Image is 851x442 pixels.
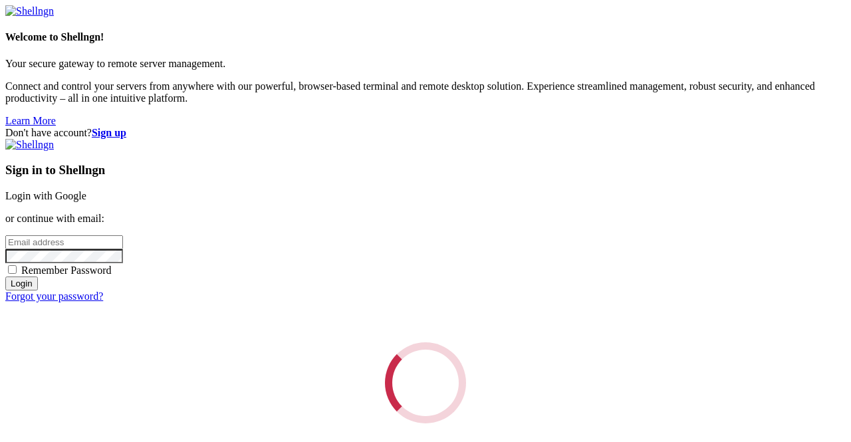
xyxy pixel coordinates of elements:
a: Forgot your password? [5,290,103,302]
div: Loading... [368,326,483,440]
img: Shellngn [5,5,54,17]
a: Learn More [5,115,56,126]
img: Shellngn [5,139,54,151]
p: Your secure gateway to remote server management. [5,58,846,70]
input: Remember Password [8,265,17,274]
input: Login [5,276,38,290]
h3: Sign in to Shellngn [5,163,846,177]
p: or continue with email: [5,213,846,225]
input: Email address [5,235,123,249]
div: Don't have account? [5,127,846,139]
span: Remember Password [21,265,112,276]
a: Sign up [92,127,126,138]
h4: Welcome to Shellngn! [5,31,846,43]
p: Connect and control your servers from anywhere with our powerful, browser-based terminal and remo... [5,80,846,104]
a: Login with Google [5,190,86,201]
